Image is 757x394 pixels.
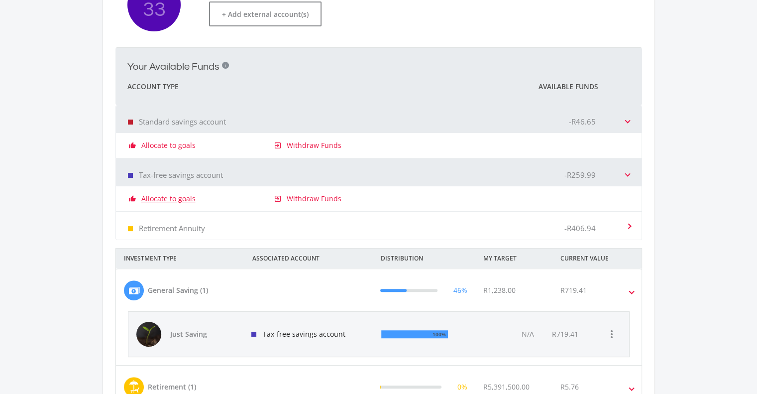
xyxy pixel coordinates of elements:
[116,212,642,240] mat-expansion-panel-header: Retirement Annuity -R406.94
[453,285,467,295] div: 46%
[430,329,446,339] div: 100%
[148,382,196,392] div: Retirement (1)
[539,82,598,92] span: Available Funds
[244,249,373,268] div: ASSOCIATED ACCOUNT
[123,141,141,149] i: thumb_up_alt
[116,269,642,311] mat-expansion-panel-header: General Saving (1) 46% R1,238.00 R719.41
[170,329,240,339] span: Just Saving
[116,133,642,158] div: Standard savings account -R46.65
[222,62,229,69] div: i
[116,159,642,186] mat-expansion-panel-header: Tax-free savings account -R259.99
[116,186,642,211] div: Tax-free savings account -R259.99
[139,117,226,127] p: Standard savings account
[551,329,578,339] div: R719.41
[115,48,642,105] mat-expansion-panel-header: Your Available Funds i Account Type Available Funds
[521,329,534,339] span: N/A
[269,195,287,203] i: exit_to_app
[560,285,587,295] div: R719.41
[602,324,622,344] button: more_vert
[287,140,341,150] a: Withdraw Funds
[483,285,516,295] span: R1,238.00
[269,141,287,149] i: exit_to_app
[475,249,552,268] div: MY TARGET
[115,105,642,240] div: Your Available Funds i Account Type Available Funds
[123,195,141,203] i: thumb_up_alt
[209,1,322,26] button: + Add external account(s)
[457,382,467,392] div: 0%
[127,81,179,93] span: Account Type
[139,170,223,180] p: Tax-free savings account
[564,170,596,180] p: -R259.99
[141,140,196,150] a: Allocate to goals
[139,223,205,233] p: Retirement Annuity
[552,249,655,268] div: CURRENT VALUE
[373,249,475,268] div: DISTRIBUTION
[243,312,374,357] div: Tax-free savings account
[116,311,642,365] div: General Saving (1) 46% R1,238.00 R719.41
[569,117,596,127] p: -R46.65
[127,61,219,73] h2: Your Available Funds
[564,223,596,233] p: -R406.94
[606,328,618,340] i: more_vert
[148,285,208,295] div: General Saving (1)
[141,194,196,204] a: Allocate to goals
[560,382,579,392] div: R5.76
[483,382,530,392] span: R5,391,500.00
[287,194,341,204] a: Withdraw Funds
[116,249,244,268] div: INVESTMENT TYPE
[116,106,642,133] mat-expansion-panel-header: Standard savings account -R46.65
